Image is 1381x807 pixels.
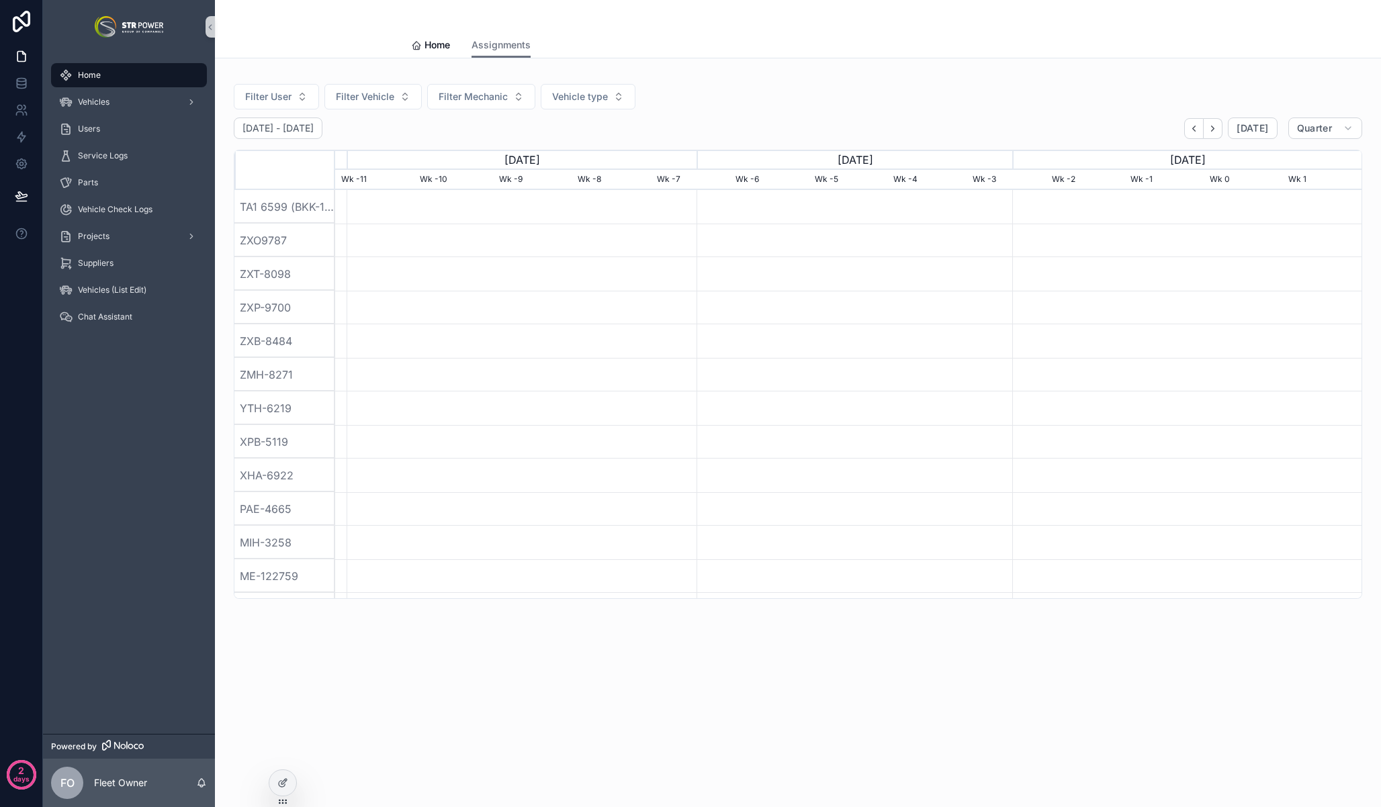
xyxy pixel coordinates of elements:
[1237,122,1268,134] span: [DATE]
[888,170,967,190] div: Wk -4
[1297,122,1332,134] span: Quarter
[51,278,207,302] a: Vehicles (List Edit)
[809,170,889,190] div: Wk -5
[78,124,100,134] span: Users
[51,741,97,752] span: Powered by
[234,291,335,324] div: ZXP-9700
[234,190,335,224] div: ΤΑ1 6599 (BKK-1794 )
[51,197,207,222] a: Vehicle Check Logs
[78,177,98,188] span: Parts
[78,312,132,322] span: Chat Assistant
[347,150,697,170] div: [DATE]
[78,150,128,161] span: Service Logs
[234,257,335,291] div: ZXT-8098
[78,70,101,81] span: Home
[552,90,608,103] span: Vehicle type
[94,776,147,790] p: Fleet Owner
[730,170,809,190] div: Wk -6
[697,150,1012,170] div: [DATE]
[51,63,207,87] a: Home
[78,204,152,215] span: Vehicle Check Logs
[427,84,535,109] button: Select Button
[78,97,109,107] span: Vehicles
[242,122,314,135] h2: [DATE] - [DATE]
[411,33,450,60] a: Home
[414,170,494,190] div: Wk -10
[60,775,75,791] span: FO
[472,33,531,58] a: Assignments
[439,90,508,103] span: Filter Mechanic
[234,324,335,358] div: ZXB-8484
[472,38,531,52] span: Assignments
[18,764,24,777] p: 2
[51,90,207,114] a: Vehicles
[1046,170,1126,190] div: Wk -2
[1288,117,1362,139] button: Quarter
[1012,150,1362,170] div: [DATE]
[51,171,207,195] a: Parts
[51,144,207,168] a: Service Logs
[425,38,450,52] span: Home
[1125,170,1204,190] div: Wk -1
[51,251,207,275] a: Suppliers
[95,16,163,38] img: App logo
[51,305,207,329] a: Chat Assistant
[234,84,319,109] button: Select Button
[78,231,109,242] span: Projects
[51,224,207,248] a: Projects
[234,358,335,391] div: ZMH-8271
[234,593,335,626] div: KHA-5812
[78,258,114,269] span: Suppliers
[13,769,30,788] p: days
[336,170,415,190] div: Wk -11
[245,90,292,103] span: Filter User
[234,559,335,593] div: ME-122759
[234,224,335,257] div: ΖΧΟ9787
[234,459,335,492] div: XHA-6922
[541,84,635,109] button: Select Button
[967,170,1046,190] div: Wk -3
[336,90,394,103] span: Filter Vehicle
[1204,170,1284,190] div: Wk 0
[234,425,335,459] div: XPB-5119
[1228,117,1277,139] button: [DATE]
[234,526,335,559] div: MIH-3258
[494,170,573,190] div: Wk -9
[43,54,215,346] div: scrollable content
[1283,170,1362,190] div: Wk 1
[234,492,335,526] div: PAE-4665
[234,391,335,425] div: YTH-6219
[652,170,731,190] div: Wk -7
[572,170,652,190] div: Wk -8
[43,734,215,759] a: Powered by
[324,84,422,109] button: Select Button
[78,285,146,295] span: Vehicles (List Edit)
[51,117,207,141] a: Users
